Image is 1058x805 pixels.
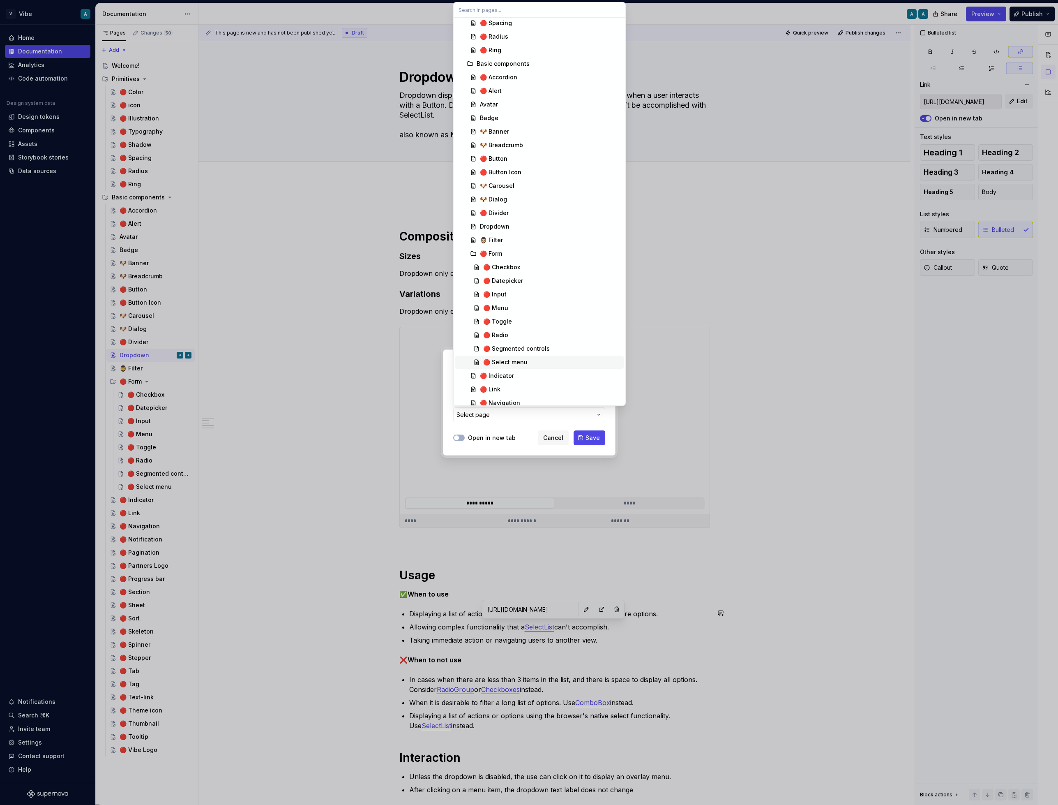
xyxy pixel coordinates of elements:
div: 🔴 Spacing [480,19,512,27]
input: Search in pages... [454,2,625,17]
div: Basic components [477,60,530,68]
div: 🔴 Ring [480,46,501,54]
div: Avatar [480,100,498,109]
div: Dropdown [480,222,509,231]
div: 🔴 Toggle [483,317,512,326]
div: 🔴 Indicator [480,372,514,380]
div: 🔴 Button Icon [480,168,521,176]
div: 🔴 Button [480,155,507,163]
div: 🐶 Breadcrumb [480,141,523,149]
div: 🔴 Menu [483,304,508,312]
div: 🔴 Checkbox [483,263,520,271]
div: 🔴 Navigation [480,399,520,407]
div: 🐶 Banner [480,127,509,136]
div: Badge [480,114,498,122]
div: 🔴 Radius [480,32,508,41]
div: 🔴 Alert [480,87,502,95]
div: 🔴 Datepicker [483,277,523,285]
div: 🔴 Segmented controls [483,345,550,353]
div: 🐶 Carousel [480,182,514,190]
div: 🔴 Link [480,385,500,393]
div: 🧔‍♂️ Filter [480,236,503,244]
div: 🔴 Radio [483,331,508,339]
div: 🐶 Dialog [480,195,507,204]
div: 🔴 Select menu [483,358,528,366]
div: 🔴 Divider [480,209,509,217]
div: 🔴 Form [480,250,502,258]
div: 🔴 Input [483,290,507,298]
div: Search in pages... [454,18,625,405]
div: 🔴 Accordion [480,73,517,81]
